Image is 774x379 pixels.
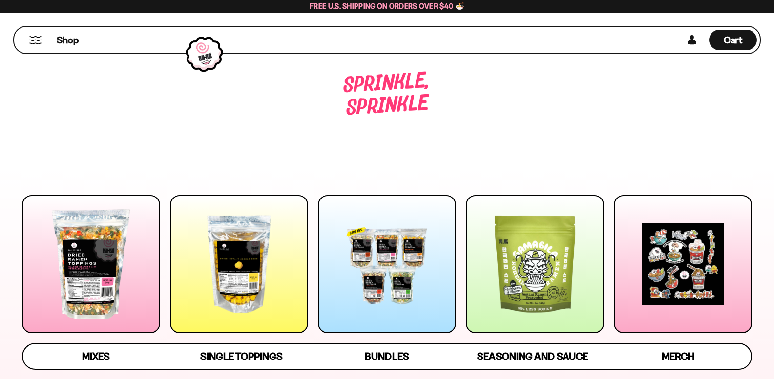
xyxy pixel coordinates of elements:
[23,344,168,369] a: Mixes
[460,344,606,369] a: Seasoning and Sauce
[168,344,314,369] a: Single Toppings
[365,350,409,362] span: Bundles
[82,350,110,362] span: Mixes
[709,27,757,53] div: Cart
[29,36,42,44] button: Mobile Menu Trigger
[662,350,694,362] span: Merch
[200,350,283,362] span: Single Toppings
[314,344,460,369] a: Bundles
[724,34,743,46] span: Cart
[477,350,588,362] span: Seasoning and Sauce
[57,30,79,50] a: Shop
[310,1,464,11] span: Free U.S. Shipping on Orders over $40 🍜
[57,34,79,47] span: Shop
[606,344,751,369] a: Merch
